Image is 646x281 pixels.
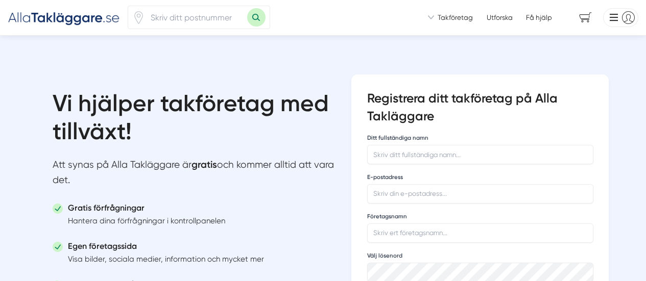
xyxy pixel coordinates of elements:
input: Skriv din e-postadress... [367,184,593,203]
h3: Registrera ditt takföretag på Alla Takläggare [367,90,593,133]
span: Få hjälp [526,13,552,22]
img: Alla Takläggare [8,9,120,26]
strong: gratis [192,159,217,170]
input: Skriv ditt fullständiga namn... [367,145,593,164]
label: E-postadress [367,173,403,181]
label: Välj lösenord [367,252,402,260]
span: navigation-cart [572,9,599,27]
p: Att synas på Alla Takläggare är och kommer alltid att vara det. [53,157,336,192]
label: Ditt fullständiga namn [367,134,428,142]
svg: Pin / Karta [132,11,145,24]
label: Företagsnamn [367,213,407,220]
span: Takföretag [438,13,473,22]
p: Hantera dina förfrågningar i kontrollpanelen [68,215,225,227]
button: Sök med postnummer [247,8,266,27]
h5: Egen företagssida [68,240,264,253]
p: Visa bilder, sociala medier, information och mycket mer [68,253,264,265]
a: Utforska [487,13,513,22]
h1: Vi hjälper takföretag med tillväxt! [53,90,336,154]
input: Skriv ert företagsnamn... [367,223,593,243]
h5: Gratis förfrågningar [68,201,225,215]
input: Skriv ditt postnummer [145,6,247,29]
span: Klicka för att använda din position. [132,11,145,24]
